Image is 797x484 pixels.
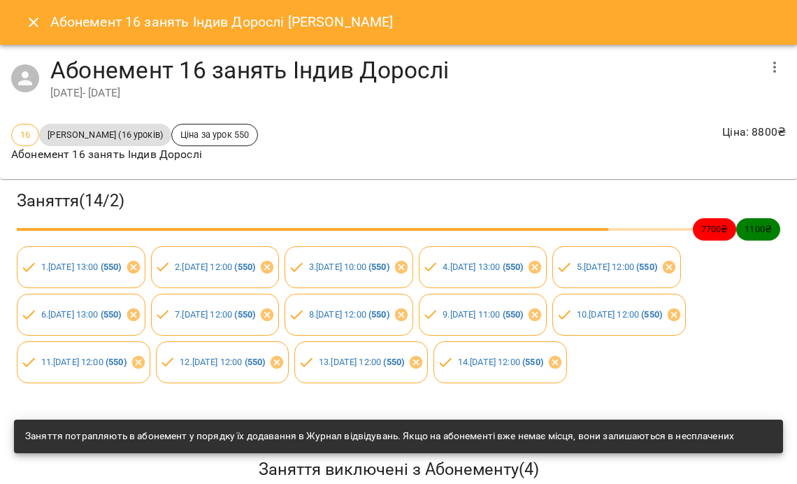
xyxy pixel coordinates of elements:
[156,341,289,383] div: 12.[DATE] 12:00 (550)
[12,128,38,141] span: 16
[50,56,758,85] h4: Абонемент 16 занять Індив Дорослі
[285,294,413,336] div: 8.[DATE] 12:00 (550)
[175,262,255,272] a: 2.[DATE] 12:00 (550)
[641,309,662,320] b: ( 550 )
[180,357,265,367] a: 12.[DATE] 12:00 (550)
[17,294,145,336] div: 6.[DATE] 13:00 (550)
[458,357,543,367] a: 14.[DATE] 12:00 (550)
[101,262,122,272] b: ( 550 )
[11,146,258,163] p: Абонемент 16 занять Індив Дорослі
[25,424,734,449] div: Заняття потрапляють в абонемент у порядку їх додавання в Журнал відвідувань. Якщо на абонементі в...
[151,246,280,288] div: 2.[DATE] 12:00 (550)
[722,124,786,141] p: Ціна : 8800 ₴
[368,262,389,272] b: ( 550 )
[41,262,122,272] a: 1.[DATE] 13:00 (550)
[175,309,255,320] a: 7.[DATE] 12:00 (550)
[17,6,50,39] button: Close
[552,294,686,336] div: 10.[DATE] 12:00 (550)
[50,11,394,33] h6: Абонемент 16 занять Індив Дорослі [PERSON_NAME]
[17,341,150,383] div: 11.[DATE] 12:00 (550)
[577,309,662,320] a: 10.[DATE] 12:00 (550)
[552,246,681,288] div: 5.[DATE] 12:00 (550)
[294,341,428,383] div: 13.[DATE] 12:00 (550)
[172,128,257,141] span: Ціна за урок 550
[41,357,127,367] a: 11.[DATE] 12:00 (550)
[736,222,780,236] span: 1100 ₴
[309,262,389,272] a: 3.[DATE] 10:00 (550)
[443,309,523,320] a: 9.[DATE] 11:00 (550)
[101,309,122,320] b: ( 550 )
[234,262,255,272] b: ( 550 )
[106,357,127,367] b: ( 550 )
[50,85,758,101] div: [DATE] - [DATE]
[319,357,404,367] a: 13.[DATE] 12:00 (550)
[245,357,266,367] b: ( 550 )
[39,128,171,141] span: [PERSON_NAME] (16 уроків)
[383,357,404,367] b: ( 550 )
[503,262,524,272] b: ( 550 )
[443,262,523,272] a: 4.[DATE] 13:00 (550)
[234,309,255,320] b: ( 550 )
[577,262,657,272] a: 5.[DATE] 12:00 (550)
[17,190,780,212] h3: Заняття ( 14 / 2 )
[433,341,567,383] div: 14.[DATE] 12:00 (550)
[503,309,524,320] b: ( 550 )
[309,309,389,320] a: 8.[DATE] 12:00 (550)
[368,309,389,320] b: ( 550 )
[693,222,737,236] span: 7700 ₴
[14,459,783,481] h5: Заняття виключені з Абонементу ( 4 )
[41,309,122,320] a: 6.[DATE] 13:00 (550)
[151,294,280,336] div: 7.[DATE] 12:00 (550)
[522,357,543,367] b: ( 550 )
[636,262,657,272] b: ( 550 )
[419,294,547,336] div: 9.[DATE] 11:00 (550)
[419,246,547,288] div: 4.[DATE] 13:00 (550)
[17,246,145,288] div: 1.[DATE] 13:00 (550)
[285,246,413,288] div: 3.[DATE] 10:00 (550)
